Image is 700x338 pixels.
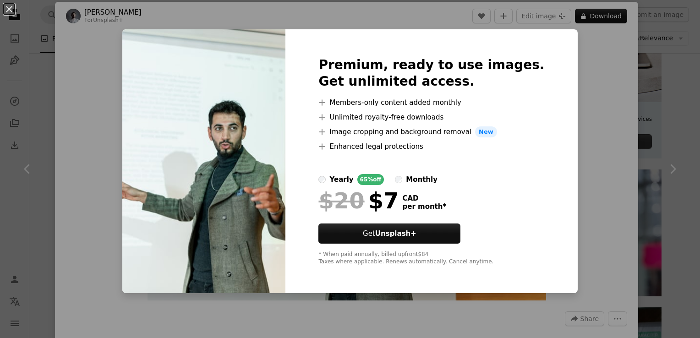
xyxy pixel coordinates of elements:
[318,251,544,266] div: * When paid annually, billed upfront $84 Taxes where applicable. Renews automatically. Cancel any...
[318,57,544,90] h2: Premium, ready to use images. Get unlimited access.
[318,126,544,137] li: Image cropping and background removal
[357,174,384,185] div: 65% off
[318,97,544,108] li: Members-only content added monthly
[318,176,326,183] input: yearly65%off
[318,112,544,123] li: Unlimited royalty-free downloads
[406,174,437,185] div: monthly
[318,224,460,244] button: GetUnsplash+
[375,229,416,238] strong: Unsplash+
[318,141,544,152] li: Enhanced legal protections
[475,126,497,137] span: New
[329,174,353,185] div: yearly
[122,29,285,293] img: premium_photo-1705267935916-294dfd89c4bb
[318,189,364,213] span: $20
[402,194,446,202] span: CAD
[318,189,399,213] div: $7
[395,176,402,183] input: monthly
[402,202,446,211] span: per month *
